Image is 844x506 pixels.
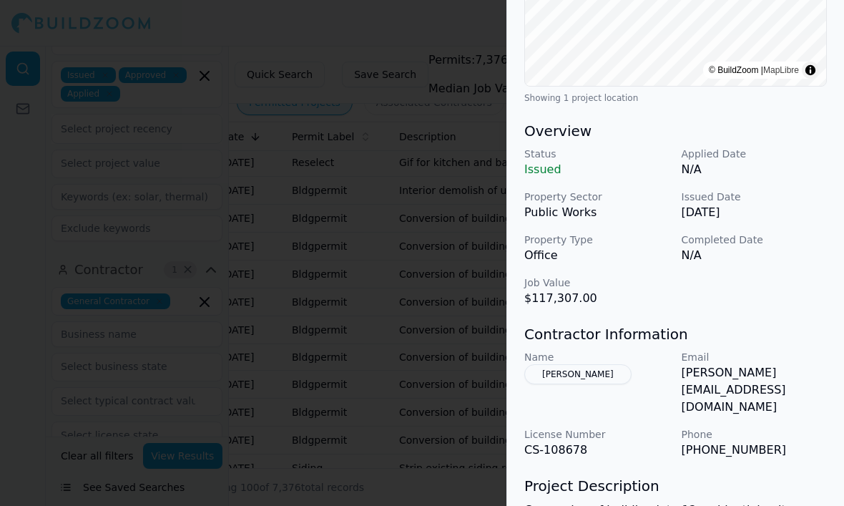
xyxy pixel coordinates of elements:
[524,247,670,264] p: Office
[524,350,670,364] p: Name
[524,92,827,104] div: Showing 1 project location
[524,364,632,384] button: [PERSON_NAME]
[682,161,828,178] p: N/A
[524,324,827,344] h3: Contractor Information
[682,190,828,204] p: Issued Date
[682,147,828,161] p: Applied Date
[524,476,827,496] h3: Project Description
[524,204,670,221] p: Public Works
[682,233,828,247] p: Completed Date
[524,427,670,442] p: License Number
[524,233,670,247] p: Property Type
[524,161,670,178] p: Issued
[802,62,819,79] summary: Toggle attribution
[682,204,828,221] p: [DATE]
[682,364,828,416] p: [PERSON_NAME][EMAIL_ADDRESS][DOMAIN_NAME]
[524,442,670,459] p: CS-108678
[682,442,828,459] p: [PHONE_NUMBER]
[709,63,799,77] div: © BuildZoom |
[524,290,670,307] p: $117,307.00
[682,350,828,364] p: Email
[763,65,799,75] a: MapLibre
[682,247,828,264] p: N/A
[524,147,670,161] p: Status
[524,121,827,141] h3: Overview
[524,276,670,290] p: Job Value
[682,427,828,442] p: Phone
[524,190,670,204] p: Property Sector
